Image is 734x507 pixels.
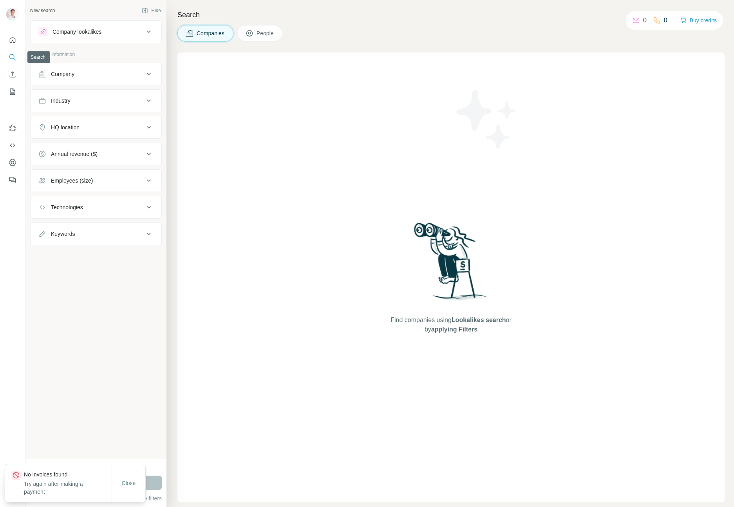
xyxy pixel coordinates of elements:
span: Companies [197,29,225,37]
div: HQ location [51,123,80,131]
span: People [257,29,275,37]
span: Lookalikes search [452,317,506,323]
p: 0 [664,16,667,25]
button: HQ location [31,118,161,137]
button: Close [116,476,141,490]
p: Try again after making a payment [24,480,112,496]
button: Use Surfe API [6,138,19,152]
img: Surfe Illustration - Stars [451,84,522,154]
img: Avatar [6,8,19,20]
span: Find companies using or by [388,315,513,334]
button: My lists [6,85,19,99]
p: Company information [30,51,162,58]
div: Keywords [51,230,75,238]
button: Search [6,50,19,64]
div: Company [51,70,74,78]
button: Use Surfe on LinkedIn [6,121,19,135]
div: New search [30,7,55,14]
p: No invoices found [24,471,112,478]
button: Keywords [31,225,161,243]
div: Technologies [51,203,83,211]
p: 0 [643,16,647,25]
span: applying Filters [431,326,477,333]
h4: Search [177,9,725,20]
button: Dashboard [6,156,19,170]
button: Quick start [6,33,19,47]
button: Employees (size) [31,171,161,190]
button: Feedback [6,173,19,187]
button: Company [31,65,161,83]
div: Company lookalikes [52,28,101,36]
div: Industry [51,97,71,105]
button: Company lookalikes [31,22,161,41]
div: Employees (size) [51,177,93,185]
div: Annual revenue ($) [51,150,98,158]
button: Hide [136,5,166,16]
button: Enrich CSV [6,67,19,81]
img: Surfe Illustration - Woman searching with binoculars [410,221,492,308]
button: Industry [31,91,161,110]
button: Buy credits [680,15,717,26]
button: Technologies [31,198,161,217]
button: Annual revenue ($) [31,145,161,163]
span: Close [122,479,136,487]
